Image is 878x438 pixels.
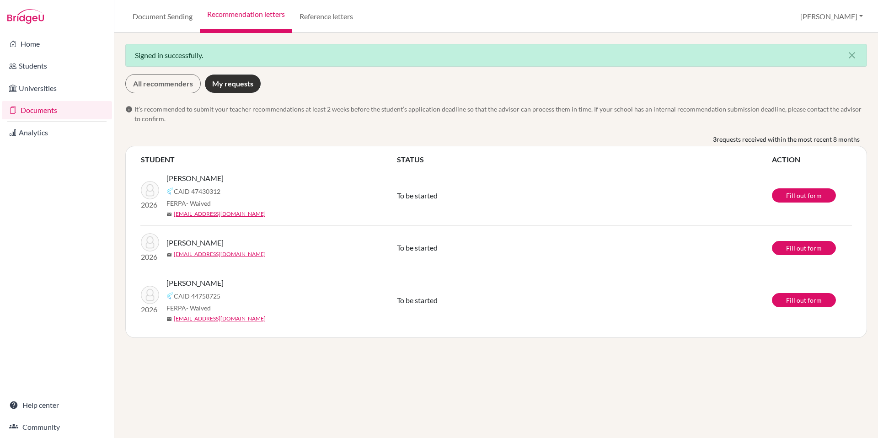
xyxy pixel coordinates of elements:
[796,8,867,25] button: [PERSON_NAME]
[2,418,112,436] a: Community
[134,104,867,123] span: It’s recommended to submit your teacher recommendations at least 2 weeks before the student’s app...
[772,241,836,255] a: Fill out form
[125,44,867,67] div: Signed in successfully.
[2,101,112,119] a: Documents
[125,74,201,93] a: All recommenders
[397,296,438,304] span: To be started
[174,187,220,196] span: CAID 47430312
[2,79,112,97] a: Universities
[2,57,112,75] a: Students
[166,303,211,313] span: FERPA
[7,9,44,24] img: Bridge-U
[141,233,159,251] img: Wang, Allyn
[141,286,159,304] img: Tsuchida, Joshua Kenya
[397,243,438,252] span: To be started
[166,187,174,195] img: Common App logo
[186,304,211,312] span: - Waived
[2,123,112,142] a: Analytics
[717,134,860,144] span: requests received within the most recent 8 months
[396,154,771,166] th: STATUS
[2,35,112,53] a: Home
[141,181,159,199] img: Chow, Kyle
[397,191,438,200] span: To be started
[141,251,159,262] p: 2026
[771,154,852,166] th: ACTION
[166,237,224,248] span: [PERSON_NAME]
[204,74,261,93] a: My requests
[174,210,266,218] a: [EMAIL_ADDRESS][DOMAIN_NAME]
[166,212,172,217] span: mail
[166,278,224,288] span: [PERSON_NAME]
[166,316,172,322] span: mail
[186,199,211,207] span: - Waived
[166,252,172,257] span: mail
[772,188,836,203] a: Fill out form
[174,250,266,258] a: [EMAIL_ADDRESS][DOMAIN_NAME]
[125,106,133,113] span: info
[772,293,836,307] a: Fill out form
[166,198,211,208] span: FERPA
[174,291,220,301] span: CAID 44758725
[141,304,159,315] p: 2026
[166,292,174,299] img: Common App logo
[846,50,857,61] i: close
[140,154,396,166] th: STUDENT
[2,396,112,414] a: Help center
[141,199,159,210] p: 2026
[166,173,224,184] span: [PERSON_NAME]
[713,134,717,144] b: 3
[837,44,867,66] button: Close
[174,315,266,323] a: [EMAIL_ADDRESS][DOMAIN_NAME]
